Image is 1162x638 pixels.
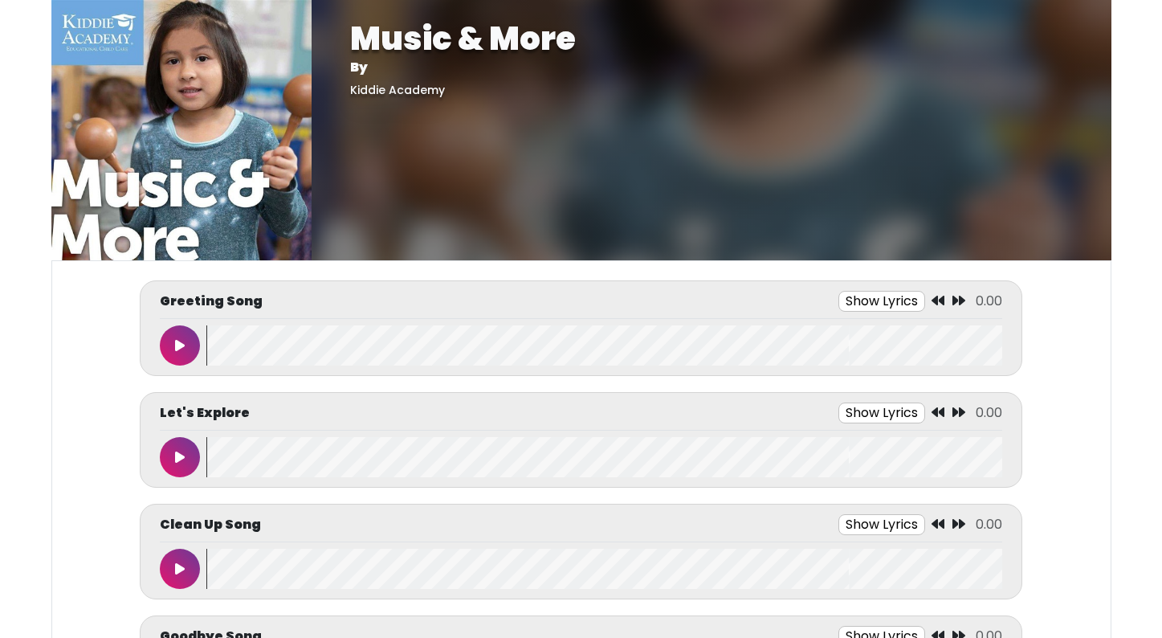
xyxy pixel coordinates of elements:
[838,403,925,423] button: Show Lyrics
[838,514,925,535] button: Show Lyrics
[160,292,263,311] p: Greeting Song
[350,58,1073,77] p: By
[350,84,1073,97] h5: Kiddie Academy
[160,403,250,423] p: Let's Explore
[160,515,261,534] p: Clean Up Song
[976,515,1002,534] span: 0.00
[976,403,1002,422] span: 0.00
[838,291,925,312] button: Show Lyrics
[350,19,1073,58] h1: Music & More
[976,292,1002,310] span: 0.00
